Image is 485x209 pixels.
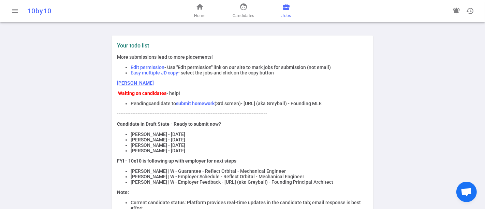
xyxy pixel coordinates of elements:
li: [PERSON_NAME] - [DATE] [131,137,368,142]
span: More submissions lead to more placements! [117,54,213,60]
button: Open menu [8,4,22,18]
span: business_center [282,3,290,11]
strong: Candidate in Draft State - Ready to submit now? [117,121,221,127]
span: menu [11,7,19,15]
a: Jobs [282,3,291,19]
a: Candidates [233,3,254,19]
li: [PERSON_NAME] - [DATE] [131,131,368,137]
a: Go to see announcements [450,4,463,18]
span: candidate to [149,101,176,106]
a: Home [194,3,205,19]
label: Your todo list [117,42,368,49]
li: [PERSON_NAME] - [DATE] [131,142,368,148]
li: [PERSON_NAME] | W - Employer Schedule - Reflect Orbital - Mechanical Engineer [131,174,368,179]
button: Open history [463,4,477,18]
li: [PERSON_NAME] | W - Employer Feedback - [URL] (aka Greyball) - Founding Principal Architect [131,179,368,185]
span: - select the jobs and click on the copy button [178,70,274,75]
li: [PERSON_NAME] - [DATE] [131,148,368,153]
strong: Note: [117,190,129,195]
span: face [239,3,248,11]
span: history [466,7,474,15]
span: - Use "Edit permission" link on our site to mark jobs for submission (not email) [164,65,331,70]
a: [PERSON_NAME] [117,80,154,86]
span: Jobs [282,12,291,19]
a: Open chat [456,182,477,202]
span: Easy multiple JD copy [131,70,178,75]
span: Edit permission [131,65,164,70]
span: Pending [131,101,149,106]
li: [PERSON_NAME] | W - Guarantee - Reflect Orbital - Mechanical Engineer [131,168,368,174]
span: - [URL] (aka Greyball) - Founding MLE [241,101,322,106]
span: - help! [166,90,180,96]
strong: FYI - 10x10 is following up with employer for next steps [117,158,236,164]
span: notifications_active [452,7,460,15]
span: home [196,3,204,11]
div: 10by10 [27,7,159,15]
p: ---------------------------------------------------------------------------------------- [117,111,368,116]
span: Candidates [233,12,254,19]
strong: submit homework [176,101,215,106]
span: (3rd screen) [215,101,241,106]
strong: Waiting on candidates [118,90,166,96]
span: Home [194,12,205,19]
